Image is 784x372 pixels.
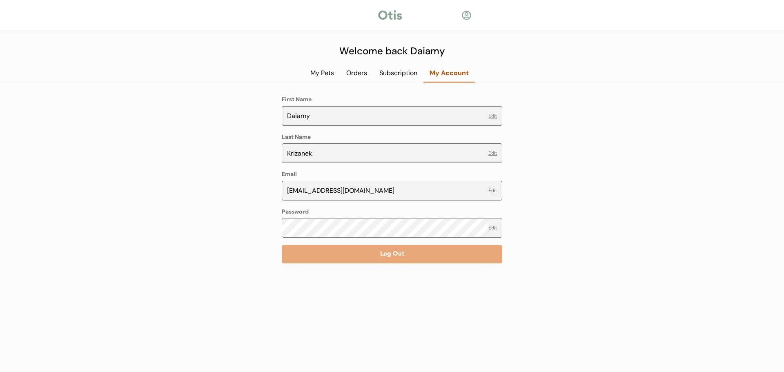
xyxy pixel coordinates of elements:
[488,188,497,193] button: Edit
[423,69,475,78] div: My Account
[373,69,423,78] div: Subscription
[488,114,497,118] div: Edit
[282,208,309,216] div: Password
[282,96,312,104] div: First Name
[312,44,472,58] div: Welcome back Daiamy
[282,170,297,178] div: Email
[304,69,340,78] div: My Pets
[282,133,311,141] div: Last Name
[340,69,373,78] div: Orders
[488,151,497,156] button: Edit
[488,225,497,230] button: Edit
[282,245,502,263] button: Log Out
